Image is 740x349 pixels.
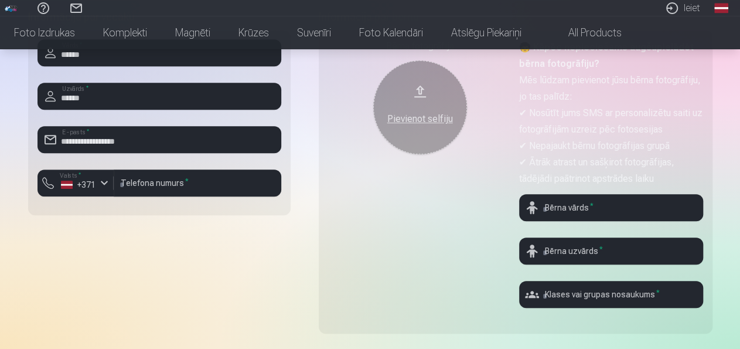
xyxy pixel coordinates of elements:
div: Pievienot selfiju [385,112,455,126]
p: ✔ Nosūtīt jums SMS ar personalizētu saiti uz fotogrāfijām uzreiz pēc fotosesijas [519,105,703,138]
p: Mēs lūdzam pievienot jūsu bērna fotogrāfiju, jo tas palīdz: [519,72,703,105]
a: All products [536,16,636,49]
button: Pievienot selfiju [373,60,467,154]
a: Foto kalendāri [345,16,437,49]
a: Komplekti [89,16,161,49]
label: Valsts [56,171,85,180]
a: Magnēti [161,16,224,49]
img: /fa1 [5,5,18,12]
a: Suvenīri [283,16,345,49]
a: Krūzes [224,16,283,49]
p: ✔ Ātrāk atrast un sašķirot fotogrāfijas, tādējādi paātrinot apstrādes laiku [519,154,703,187]
div: +371 [61,179,96,191]
a: Atslēgu piekariņi [437,16,536,49]
button: Valsts*+371 [37,170,114,196]
p: ✔ Nepajaukt bērnu fotogrāfijas grupā [519,138,703,154]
